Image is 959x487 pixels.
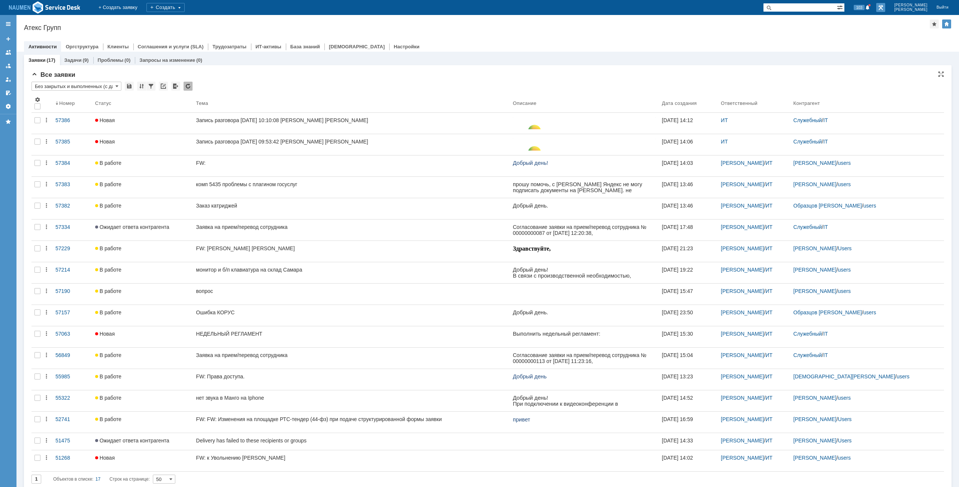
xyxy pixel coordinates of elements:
a: вопрос [193,284,510,305]
div: 57157 [55,309,89,315]
a: [DATE] 13:46 [659,177,718,198]
a: ИТ [721,139,728,145]
a: Ошибка КОРУС [193,305,510,326]
a: users [838,288,851,294]
a: [DOMAIN_NAME] [48,62,96,69]
a: нет звука в Манго на Iphone [193,390,510,411]
a: В работе [92,369,193,390]
a: 57383 [52,177,92,198]
a: Служебный [793,139,822,145]
span: - Базы устарели. Срок действия лицензии истек или скоро истечет [12,42,190,48]
div: [DATE] 14:12 [662,117,693,123]
a: Служебный [793,224,822,230]
a: users [863,309,876,315]
a: 57384 [52,155,92,176]
a: В работе [92,305,193,326]
a: [DEMOGRAPHIC_DATA][PERSON_NAME] [793,373,895,379]
a: Запросы на изменение [139,57,195,63]
div: 57386 [55,117,89,123]
span: - [61,222,63,227]
a: ИТ [765,373,772,379]
a: [PERSON_NAME] [793,416,837,422]
a: Перейти в интерфейс администратора [876,3,885,12]
a: ИТ-активы [255,44,281,49]
span: [PERSON_NAME] [894,7,928,12]
span: В работе [95,373,121,379]
a: ИТ [765,455,772,461]
a: [EMAIL_ADDRESS][DOMAIN_NAME] [21,128,128,134]
a: users [838,395,851,401]
span: В работе [95,395,121,401]
a: Проблемы [98,57,124,63]
a: Delivery has failed to these recipients or groups [193,433,510,450]
span: Z:\Отдел продаж\Ценообразование [20,36,110,42]
div: 56849 [55,352,89,358]
a: [DATE] 13:46 [659,198,718,219]
div: [DATE] 23:50 [662,309,693,315]
div: Контрагент [793,100,820,106]
a: 55322 [52,390,92,411]
a: комп 5435 проблемы с плагином госуслуг [193,177,510,198]
a: 57229 [52,241,92,262]
span: В работе [95,181,121,187]
a: [PERSON_NAME] [793,245,837,251]
div: Сохранить вид [125,82,134,91]
div: 52741 [55,416,89,422]
div: [DATE] 14:33 [662,438,693,444]
div: 57384 [55,160,89,166]
span: com [68,222,77,227]
div: Ответственный [721,100,757,106]
a: Задачи [64,57,82,63]
span: Kaspersky [49,13,80,20]
a: Создать заявку [2,33,14,45]
a: FW: к Увольнению [PERSON_NAME] [193,450,510,471]
span: ru [68,228,72,233]
div: Заявка на прием/перевод сотрудника [196,352,507,358]
a: ИТ [721,117,728,123]
th: Контрагент [790,94,944,113]
a: [EMAIL_ADDRESS][DOMAIN_NAME] [16,281,109,287]
a: ИТ [765,203,772,209]
a: [PERSON_NAME] [721,245,764,251]
a: Настройки [394,44,420,49]
div: Добавить в избранное [930,19,939,28]
a: [PERSON_NAME] [793,267,837,273]
span: gr [63,222,67,227]
a: [PERSON_NAME] [793,455,837,461]
a: Оргструктура [66,44,98,49]
a: IT [823,117,828,123]
div: [DATE] 21:23 [662,245,693,251]
div: [DATE] 13:46 [662,203,693,209]
div: Дата создания [662,100,697,106]
span: В работе [95,203,121,209]
span: [PERSON_NAME] [894,3,928,7]
a: Запись разговора [DATE] 09:53:42 [PERSON_NAME] [PERSON_NAME] [193,134,510,155]
a: ИТ [765,181,772,187]
a: Мои заявки [2,73,14,85]
div: [DATE] 14:03 [662,160,693,166]
span: net [25,234,31,239]
span: В работе [95,267,121,273]
div: Атекс Групп [24,24,930,31]
a: [PERSON_NAME] [721,203,764,209]
span: . [10,228,11,233]
a: В работе [92,412,193,433]
div: (9) [83,57,89,63]
span: Список ПК где: [18,34,55,40]
div: FW: [PERSON_NAME] [PERSON_NAME] [196,245,507,251]
a: Заказ катриджей [193,198,510,219]
a: [PERSON_NAME] [793,160,837,166]
div: FW: Права доступа. [196,373,507,379]
img: Ad3g3kIAYj9CAAAAAElFTkSuQmCC [9,1,81,14]
a: Заявки [28,57,45,63]
a: Образцов [PERSON_NAME] [793,203,862,209]
a: 51475 [52,433,92,450]
a: [PERSON_NAME] [793,395,837,401]
th: Статус [92,94,193,113]
th: Номер [52,94,92,113]
a: В работе [92,198,193,219]
a: Трудозатраты [212,44,246,49]
a: В работе [92,241,193,262]
span: 1. [9,36,20,42]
